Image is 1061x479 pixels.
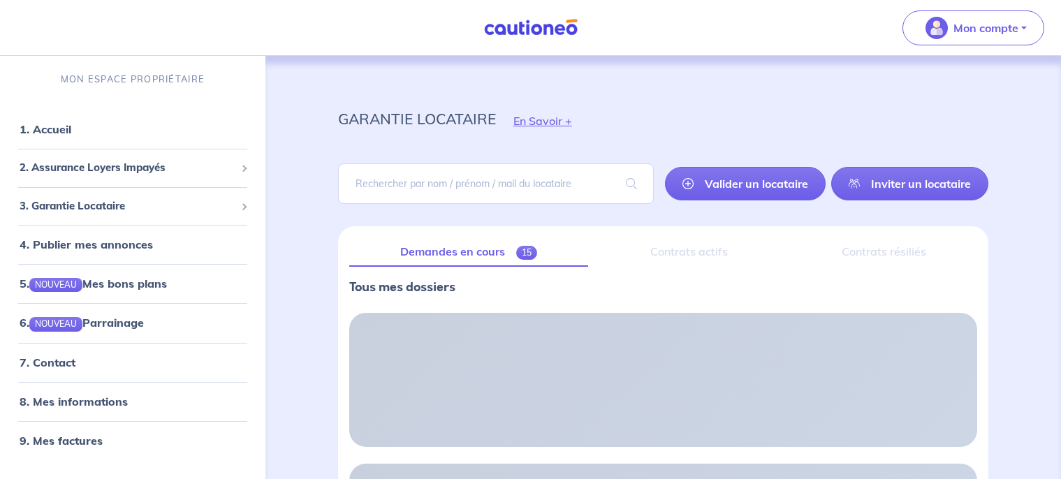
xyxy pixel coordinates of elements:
[20,237,153,251] a: 4. Publier mes annonces
[20,198,235,214] span: 3. Garantie Locataire
[338,163,654,204] input: Rechercher par nom / prénom / mail du locataire
[6,427,260,455] div: 9. Mes factures
[925,17,948,39] img: illu_account_valid_menu.svg
[6,154,260,182] div: 2. Assurance Loyers Impayés
[478,19,583,36] img: Cautioneo
[349,237,588,267] a: Demandes en cours15
[609,164,654,203] span: search
[902,10,1044,45] button: illu_account_valid_menu.svgMon compte
[953,20,1018,36] p: Mon compte
[516,246,537,260] span: 15
[6,115,260,143] div: 1. Accueil
[831,167,988,200] a: Inviter un locataire
[349,278,977,296] p: Tous mes dossiers
[20,160,235,176] span: 2. Assurance Loyers Impayés
[496,101,590,141] button: En Savoir +
[338,106,496,131] p: garantie locataire
[665,167,826,200] a: Valider un locataire
[20,122,71,136] a: 1. Accueil
[20,434,103,448] a: 9. Mes factures
[20,316,144,330] a: 6.NOUVEAUParrainage
[20,395,128,408] a: 8. Mes informations
[6,270,260,297] div: 5.NOUVEAUMes bons plans
[20,355,75,369] a: 7. Contact
[6,193,260,220] div: 3. Garantie Locataire
[6,230,260,258] div: 4. Publier mes annonces
[6,348,260,376] div: 7. Contact
[20,277,167,290] a: 5.NOUVEAUMes bons plans
[61,73,205,86] p: MON ESPACE PROPRIÉTAIRE
[6,388,260,415] div: 8. Mes informations
[6,309,260,337] div: 6.NOUVEAUParrainage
